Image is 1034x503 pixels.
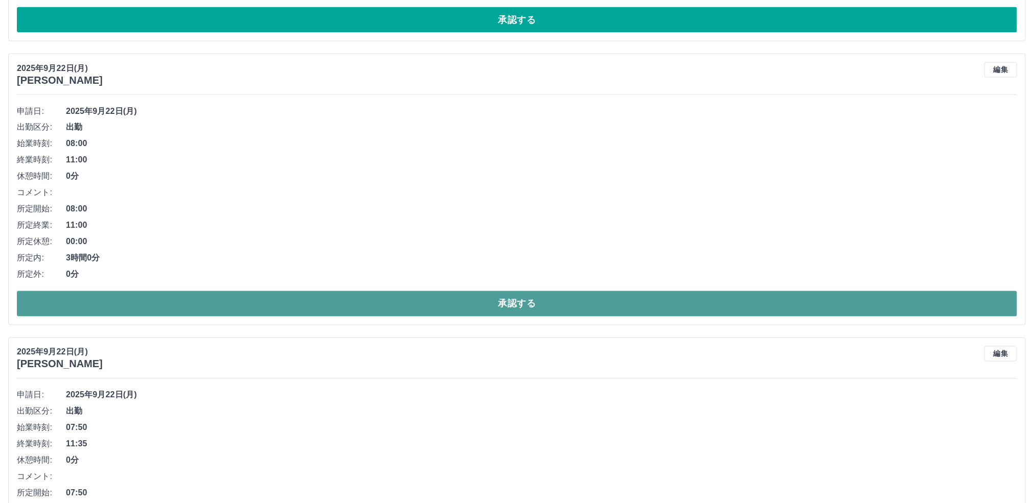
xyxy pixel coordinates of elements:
[66,154,1017,166] span: 11:00
[17,105,66,117] span: 申請日:
[17,471,66,483] span: コメント:
[17,422,66,434] span: 始業時刻:
[17,236,66,248] span: 所定休憩:
[17,154,66,166] span: 終業時刻:
[66,389,1017,401] span: 2025年9月22日(月)
[17,187,66,199] span: コメント:
[66,203,1017,215] span: 08:00
[66,171,1017,183] span: 0分
[17,122,66,134] span: 出勤区分:
[17,7,1017,33] button: 承認する
[17,252,66,265] span: 所定内:
[66,122,1017,134] span: 出勤
[17,269,66,281] span: 所定外:
[66,422,1017,434] span: 07:50
[17,62,103,75] p: 2025年9月22日(月)
[17,171,66,183] span: 休憩時間:
[17,438,66,450] span: 終業時刻:
[66,138,1017,150] span: 08:00
[66,454,1017,467] span: 0分
[66,252,1017,265] span: 3時間0分
[17,220,66,232] span: 所定終業:
[17,291,1017,317] button: 承認する
[66,220,1017,232] span: 11:00
[17,346,103,358] p: 2025年9月22日(月)
[17,75,103,86] h3: [PERSON_NAME]
[17,138,66,150] span: 始業時刻:
[17,454,66,467] span: 休憩時間:
[17,358,103,370] h3: [PERSON_NAME]
[984,346,1017,362] button: 編集
[66,405,1017,418] span: 出勤
[17,203,66,215] span: 所定開始:
[66,236,1017,248] span: 00:00
[17,487,66,499] span: 所定開始:
[984,62,1017,78] button: 編集
[17,405,66,418] span: 出勤区分:
[66,269,1017,281] span: 0分
[66,487,1017,499] span: 07:50
[66,438,1017,450] span: 11:35
[17,389,66,401] span: 申請日:
[66,105,1017,117] span: 2025年9月22日(月)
